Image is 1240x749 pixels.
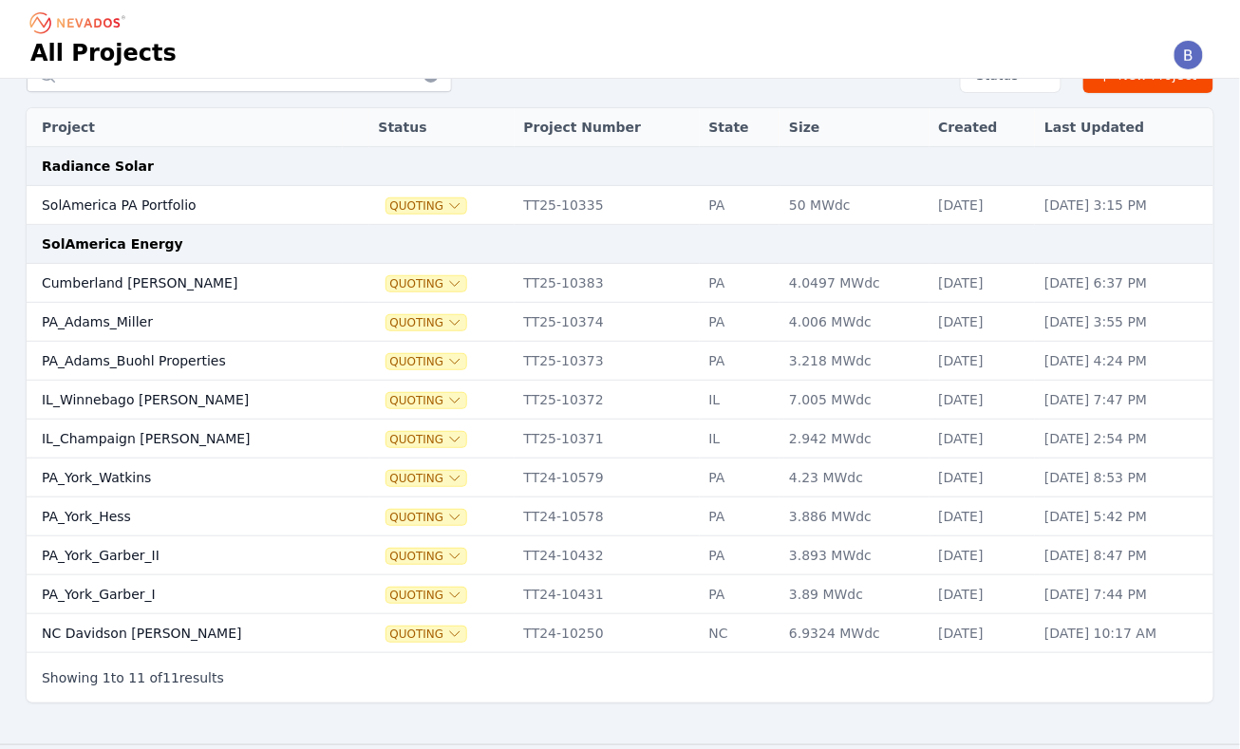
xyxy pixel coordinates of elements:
[515,381,700,420] td: TT25-10372
[700,264,780,303] td: PA
[700,614,780,653] td: NC
[1035,108,1213,147] th: Last Updated
[30,38,177,68] h1: All Projects
[1035,575,1213,614] td: [DATE] 7:44 PM
[1174,40,1204,70] img: Brittanie Jackson
[780,536,929,575] td: 3.893 MWdc
[515,342,700,381] td: TT25-10373
[386,471,467,486] button: Quoting
[27,420,343,459] td: IL_Champaign [PERSON_NAME]
[27,225,1213,264] td: SolAmerica Energy
[27,108,343,147] th: Project
[780,420,929,459] td: 2.942 MWdc
[27,575,1213,614] tr: PA_York_Garber_IQuotingTT24-10431PA3.89 MWdc[DATE][DATE] 7:44 PM
[515,575,700,614] td: TT24-10431
[162,670,179,685] span: 11
[42,668,224,687] p: Showing to of results
[780,575,929,614] td: 3.89 MWdc
[1035,186,1213,225] td: [DATE] 3:15 PM
[386,588,467,603] button: Quoting
[27,497,343,536] td: PA_York_Hess
[1035,381,1213,420] td: [DATE] 7:47 PM
[515,614,700,653] td: TT24-10250
[930,459,1036,497] td: [DATE]
[27,497,1213,536] tr: PA_York_HessQuotingTT24-10578PA3.886 MWdc[DATE][DATE] 5:42 PM
[27,575,343,614] td: PA_York_Garber_I
[386,432,467,447] button: Quoting
[930,381,1036,420] td: [DATE]
[1035,614,1213,653] td: [DATE] 10:17 AM
[27,264,343,303] td: Cumberland [PERSON_NAME]
[515,459,700,497] td: TT24-10579
[700,108,780,147] th: State
[386,354,467,369] span: Quoting
[386,627,467,642] button: Quoting
[1035,459,1213,497] td: [DATE] 8:53 PM
[515,420,700,459] td: TT25-10371
[700,459,780,497] td: PA
[930,497,1036,536] td: [DATE]
[27,459,1213,497] tr: PA_York_WatkinsQuotingTT24-10579PA4.23 MWdc[DATE][DATE] 8:53 PM
[515,536,700,575] td: TT24-10432
[27,381,1213,420] tr: IL_Winnebago [PERSON_NAME]QuotingTT25-10372IL7.005 MWdc[DATE][DATE] 7:47 PM
[930,342,1036,381] td: [DATE]
[780,264,929,303] td: 4.0497 MWdc
[369,108,515,147] th: Status
[27,186,1213,225] tr: SolAmerica PA PortfolioQuotingTT25-10335PA50 MWdc[DATE][DATE] 3:15 PM
[1035,303,1213,342] td: [DATE] 3:55 PM
[386,315,467,330] button: Quoting
[1035,536,1213,575] td: [DATE] 8:47 PM
[27,536,1213,575] tr: PA_York_Garber_IIQuotingTT24-10432PA3.893 MWdc[DATE][DATE] 8:47 PM
[780,381,929,420] td: 7.005 MWdc
[930,264,1036,303] td: [DATE]
[930,614,1036,653] td: [DATE]
[780,459,929,497] td: 4.23 MWdc
[27,303,343,342] td: PA_Adams_Miller
[27,303,1213,342] tr: PA_Adams_MillerQuotingTT25-10374PA4.006 MWdc[DATE][DATE] 3:55 PM
[515,186,700,225] td: TT25-10335
[386,510,467,525] button: Quoting
[1035,342,1213,381] td: [DATE] 4:24 PM
[515,303,700,342] td: TT25-10374
[700,420,780,459] td: IL
[386,276,467,291] button: Quoting
[930,108,1036,147] th: Created
[27,614,343,653] td: NC Davidson [PERSON_NAME]
[700,497,780,536] td: PA
[700,575,780,614] td: PA
[27,186,343,225] td: SolAmerica PA Portfolio
[27,614,1213,653] tr: NC Davidson [PERSON_NAME]QuotingTT24-10250NC6.9324 MWdc[DATE][DATE] 10:17 AM
[386,393,467,408] button: Quoting
[780,614,929,653] td: 6.9324 MWdc
[27,536,343,575] td: PA_York_Garber_II
[386,198,467,214] button: Quoting
[515,264,700,303] td: TT25-10383
[27,459,343,497] td: PA_York_Watkins
[30,8,131,38] nav: Breadcrumb
[27,147,1213,186] td: Radiance Solar
[27,342,343,381] td: PA_Adams_Buohl Properties
[930,575,1036,614] td: [DATE]
[27,264,1213,303] tr: Cumberland [PERSON_NAME]QuotingTT25-10383PA4.0497 MWdc[DATE][DATE] 6:37 PM
[700,536,780,575] td: PA
[700,342,780,381] td: PA
[128,670,145,685] span: 11
[930,303,1036,342] td: [DATE]
[930,420,1036,459] td: [DATE]
[780,342,929,381] td: 3.218 MWdc
[386,549,467,564] button: Quoting
[27,342,1213,381] tr: PA_Adams_Buohl PropertiesQuotingTT25-10373PA3.218 MWdc[DATE][DATE] 4:24 PM
[780,303,929,342] td: 4.006 MWdc
[700,303,780,342] td: PA
[27,381,343,420] td: IL_Winnebago [PERSON_NAME]
[103,670,111,685] span: 1
[515,108,700,147] th: Project Number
